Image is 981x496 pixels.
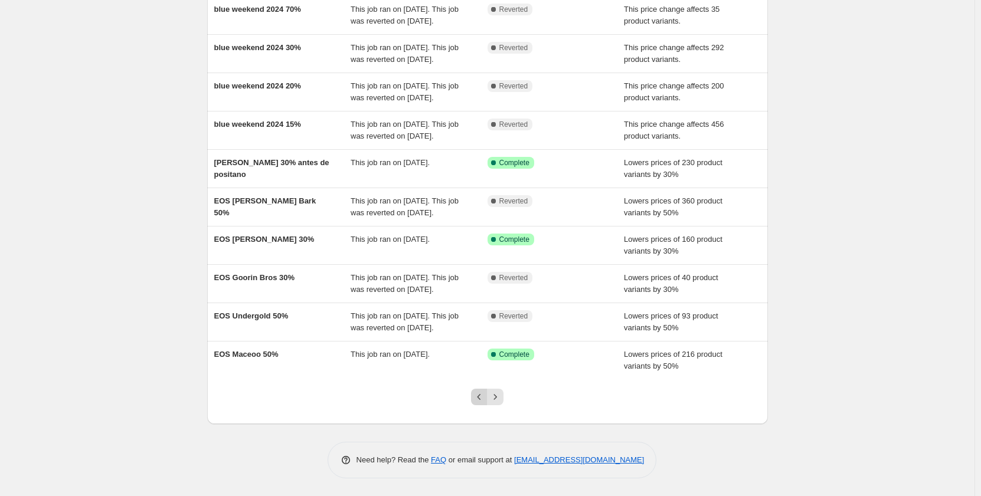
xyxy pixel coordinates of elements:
[499,81,528,91] span: Reverted
[214,5,301,14] span: blue weekend 2024 70%
[214,311,289,320] span: EOS Undergold 50%
[499,120,528,129] span: Reverted
[499,196,528,206] span: Reverted
[351,196,459,217] span: This job ran on [DATE]. This job was reverted on [DATE].
[499,43,528,52] span: Reverted
[624,158,722,179] span: Lowers prices of 230 product variants by 30%
[624,273,718,294] span: Lowers prices of 40 product variants by 30%
[499,5,528,14] span: Reverted
[351,5,459,25] span: This job ran on [DATE]. This job was reverted on [DATE].
[499,158,529,167] span: Complete
[499,273,528,283] span: Reverted
[357,455,431,464] span: Need help? Read the
[499,311,528,321] span: Reverted
[499,350,529,359] span: Complete
[351,43,459,64] span: This job ran on [DATE]. This job was reverted on [DATE].
[624,350,722,370] span: Lowers prices of 216 product variants by 50%
[624,5,720,25] span: This price change affects 35 product variants.
[351,120,459,140] span: This job ran on [DATE]. This job was reverted on [DATE].
[351,158,430,167] span: This job ran on [DATE].
[624,81,724,102] span: This price change affects 200 product variants.
[351,235,430,244] span: This job ran on [DATE].
[351,311,459,332] span: This job ran on [DATE]. This job was reverted on [DATE].
[624,120,724,140] span: This price change affects 456 product variants.
[214,43,301,52] span: blue weekend 2024 30%
[431,455,446,464] a: FAQ
[351,350,430,359] span: This job ran on [DATE].
[214,81,301,90] span: blue weekend 2024 20%
[351,273,459,294] span: This job ran on [DATE]. This job was reverted on [DATE].
[499,235,529,244] span: Complete
[214,158,329,179] span: [PERSON_NAME] 30% antes de positano
[624,196,722,217] span: Lowers prices of 360 product variants by 50%
[471,389,488,405] button: Previous
[351,81,459,102] span: This job ran on [DATE]. This job was reverted on [DATE].
[624,311,718,332] span: Lowers prices of 93 product variants by 50%
[487,389,503,405] button: Next
[214,235,315,244] span: EOS [PERSON_NAME] 30%
[214,273,295,282] span: EOS Goorin Bros 30%
[624,235,722,255] span: Lowers prices of 160 product variants by 30%
[446,455,514,464] span: or email support at
[624,43,724,64] span: This price change affects 292 product variants.
[214,196,316,217] span: EOS [PERSON_NAME] Bark 50%
[214,350,279,359] span: EOS Maceoo 50%
[514,455,644,464] a: [EMAIL_ADDRESS][DOMAIN_NAME]
[471,389,503,405] nav: Pagination
[214,120,301,129] span: blue weekend 2024 15%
